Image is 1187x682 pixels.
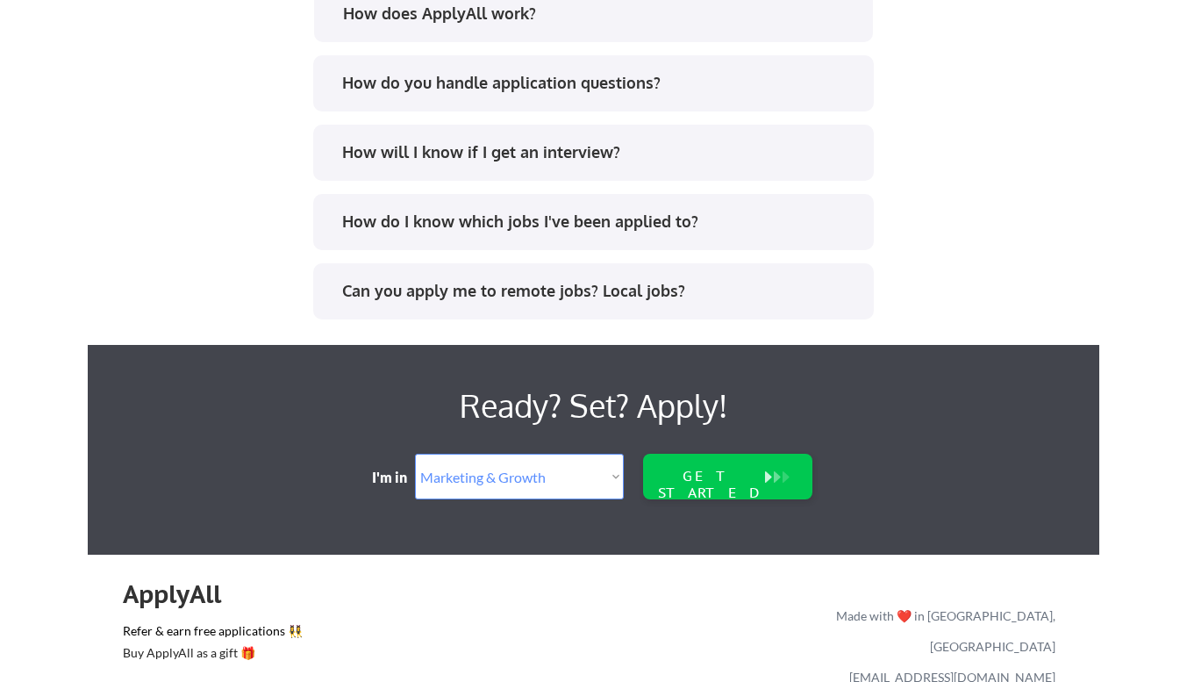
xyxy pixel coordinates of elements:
[123,625,469,643] a: Refer & earn free applications 👯‍♀️
[123,647,298,659] div: Buy ApplyAll as a gift 🎁
[343,3,858,25] div: How does ApplyAll work?
[123,643,298,665] a: Buy ApplyAll as a gift 🎁
[342,280,857,302] div: Can you apply me to remote jobs? Local jobs?
[372,468,419,487] div: I'm in
[333,380,854,431] div: Ready? Set? Apply!
[829,600,1055,662] div: Made with ❤️ in [GEOGRAPHIC_DATA], [GEOGRAPHIC_DATA]
[342,141,857,163] div: How will I know if I get an interview?
[342,72,857,94] div: How do you handle application questions?
[342,211,857,233] div: How do I know which jobs I've been applied to?
[654,468,767,501] div: GET STARTED
[123,579,241,609] div: ApplyAll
